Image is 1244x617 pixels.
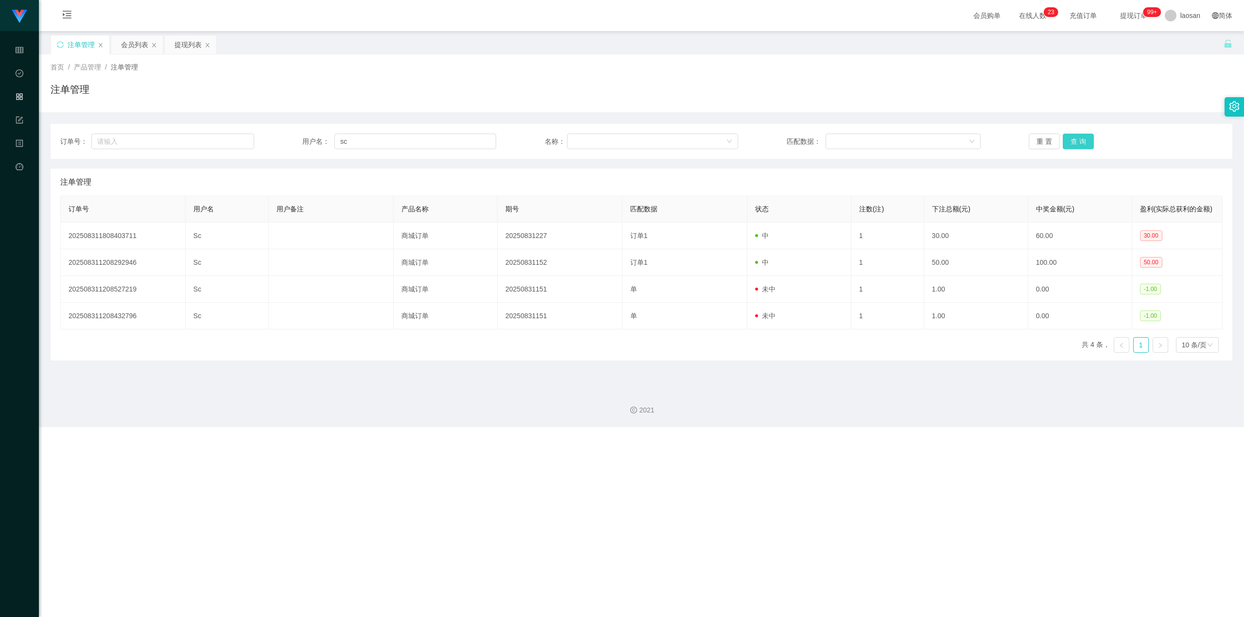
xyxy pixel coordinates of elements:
span: 单 [630,285,637,293]
td: 0.00 [1028,276,1132,303]
i: 图标: unlock [1224,39,1232,48]
span: 盈利(实际总获利的金额) [1140,205,1212,213]
td: 20250831151 [498,276,622,303]
span: 匹配数据： [787,137,826,147]
td: 商城订单 [394,249,498,276]
span: 订单号： [60,137,91,147]
i: 图标: close [98,42,104,48]
td: 50.00 [924,249,1028,276]
span: -1.00 [1140,310,1161,321]
span: 中 [755,258,769,266]
i: 图标: down [726,138,732,145]
span: 未中 [755,312,776,320]
span: 期号 [505,205,519,213]
i: 图标: setting [1229,101,1240,112]
button: 重 置 [1029,134,1060,149]
span: 50.00 [1140,257,1162,268]
span: 30.00 [1140,230,1162,241]
span: 单 [630,312,637,320]
td: 1 [851,223,924,249]
td: 0.00 [1028,303,1132,329]
i: 图标: check-circle-o [16,65,23,85]
span: 会员管理 [16,47,23,133]
td: Sc [186,249,269,276]
div: 提现列表 [174,35,202,54]
span: 系统配置 [16,117,23,203]
h1: 注单管理 [51,82,89,97]
span: 下注总额(元) [932,205,970,213]
sup: 1046 [1143,7,1161,17]
li: 1 [1133,337,1149,353]
span: 订单1 [630,232,648,240]
span: 数据中心 [16,70,23,156]
i: 图标: down [969,138,975,145]
td: 202508311208432796 [61,303,186,329]
span: 充值订单 [1065,12,1102,19]
td: 1 [851,303,924,329]
a: 图标: dashboard平台首页 [16,157,23,256]
td: 20250831151 [498,303,622,329]
li: 共 4 条， [1082,337,1110,353]
span: 订单1 [630,258,648,266]
span: 匹配数据 [630,205,657,213]
i: 图标: down [1207,342,1213,349]
i: 图标: form [16,112,23,131]
div: 会员列表 [121,35,148,54]
div: 注单管理 [68,35,95,54]
td: 1 [851,249,924,276]
span: 提现订单 [1115,12,1152,19]
span: 未中 [755,285,776,293]
div: 10 条/页 [1182,338,1207,352]
span: 中 [755,232,769,240]
i: 图标: left [1119,343,1124,348]
td: 1.00 [924,276,1028,303]
span: -1.00 [1140,284,1161,294]
i: 图标: close [205,42,210,48]
td: 100.00 [1028,249,1132,276]
i: 图标: appstore-o [16,88,23,108]
span: 首页 [51,63,64,71]
i: 图标: close [151,42,157,48]
span: 订单号 [69,205,89,213]
span: 产品管理 [16,93,23,180]
i: 图标: copyright [630,407,637,413]
i: 图标: global [1212,12,1219,19]
li: 上一页 [1114,337,1129,353]
td: 202508311208527219 [61,276,186,303]
span: 用户备注 [276,205,304,213]
div: 2021 [47,405,1236,415]
i: 图标: profile [16,135,23,154]
sup: 23 [1044,7,1058,17]
td: 商城订单 [394,223,498,249]
td: 商城订单 [394,303,498,329]
td: 20250831227 [498,223,622,249]
span: 在线人数 [1014,12,1051,19]
td: 202508311808403711 [61,223,186,249]
input: 请输入 [334,134,496,149]
span: 内容中心 [16,140,23,226]
td: 1 [851,276,924,303]
span: 中奖金额(元) [1036,205,1074,213]
span: 产品管理 [74,63,101,71]
i: 图标: right [1158,343,1163,348]
td: 1.00 [924,303,1028,329]
span: 用户名 [193,205,214,213]
i: 图标: menu-unfold [51,0,84,32]
span: / [105,63,107,71]
input: 请输入 [91,134,254,149]
i: 图标: table [16,42,23,61]
p: 2 [1048,7,1051,17]
span: 注数(注) [859,205,884,213]
td: Sc [186,223,269,249]
p: 3 [1051,7,1054,17]
td: 30.00 [924,223,1028,249]
a: 1 [1134,338,1148,352]
td: 商城订单 [394,276,498,303]
img: logo.9652507e.png [12,10,27,23]
span: 用户名： [302,137,334,147]
td: 20250831152 [498,249,622,276]
td: Sc [186,303,269,329]
span: 注单管理 [111,63,138,71]
span: 名称： [545,137,568,147]
td: 60.00 [1028,223,1132,249]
